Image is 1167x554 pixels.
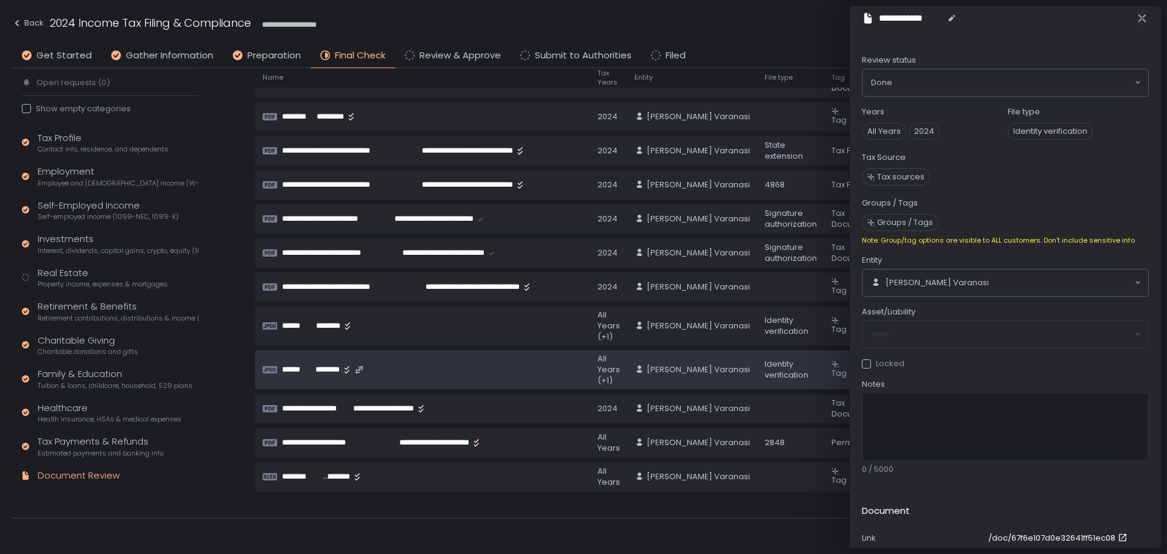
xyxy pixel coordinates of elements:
[38,367,193,390] div: Family & Education
[862,464,1149,475] div: 0 / 5000
[12,16,44,30] div: Back
[647,437,750,448] span: [PERSON_NAME] Varanasi
[247,49,301,63] span: Preparation
[877,217,933,228] span: Groups / Tags
[38,381,193,390] span: Tuition & loans, childcare, household, 529 plans
[38,347,138,356] span: Charitable donations and gifts
[38,401,182,424] div: Healthcare
[886,277,989,288] span: [PERSON_NAME] Varanasi
[909,123,940,140] span: 2024
[831,367,847,379] span: Tag
[38,179,199,188] span: Employee and [DEMOGRAPHIC_DATA] income (W-2s)
[38,280,168,289] span: Property income, expenses & mortgages
[862,198,918,209] label: Groups / Tags
[862,123,906,140] span: All Years
[50,15,251,31] h1: 2024 Income Tax Filing & Compliance
[862,306,915,317] span: Asset/Liability
[862,533,983,544] div: Link
[36,49,92,63] span: Get Started
[831,474,847,486] span: Tag
[831,324,847,335] span: Tag
[335,49,385,63] span: Final Check
[647,282,750,293] span: [PERSON_NAME] Varanasi
[647,403,750,414] span: [PERSON_NAME] Varanasi
[38,131,168,154] div: Tax Profile
[647,364,750,375] span: [PERSON_NAME] Varanasi
[36,77,110,88] span: Open requests (0)
[831,73,845,82] span: Tag
[877,171,924,182] span: Tax sources
[862,269,1148,296] div: Search for option
[647,179,750,190] span: [PERSON_NAME] Varanasi
[647,320,750,331] span: [PERSON_NAME] Varanasi
[38,314,199,323] span: Retirement contributions, distributions & income (1099-R, 5498)
[263,73,283,82] span: Name
[831,285,847,296] span: Tag
[38,469,120,483] div: Document Review
[38,415,182,424] span: Health insurance, HSAs & medical expenses
[38,449,164,458] span: Estimated payments and banking info
[38,435,164,458] div: Tax Payments & Refunds
[862,236,1149,245] div: Note: Group/tag options are visible to ALL customers. Don't include sensitive info
[635,73,653,82] span: Entity
[535,49,632,63] span: Submit to Authorities
[765,73,793,82] span: File type
[38,266,168,289] div: Real Estate
[1008,123,1093,140] span: Identity verification
[38,145,168,154] span: Contact info, residence, and dependents
[38,212,179,221] span: Self-employed income (1099-NEC, 1099-K)
[647,213,750,224] span: [PERSON_NAME] Varanasi
[862,55,916,66] span: Review status
[647,248,750,258] span: [PERSON_NAME] Varanasi
[862,106,884,117] label: Years
[1008,106,1040,117] label: File type
[38,232,199,255] div: Investments
[988,533,1130,544] a: /doc/67f6e107d0e32641ff51ec08
[862,152,906,163] label: Tax Source
[862,504,910,518] h2: Document
[597,69,620,87] span: Tax Years
[126,49,213,63] span: Gather Information
[12,15,44,35] button: Back
[871,77,892,89] span: Done
[647,471,750,482] span: [PERSON_NAME] Varanasi
[862,255,882,266] span: Entity
[831,114,847,126] span: Tag
[38,246,199,255] span: Interest, dividends, capital gains, crypto, equity (1099s, K-1s)
[38,300,199,323] div: Retirement & Benefits
[862,69,1148,96] div: Search for option
[892,77,1134,89] input: Search for option
[666,49,686,63] span: Filed
[862,379,885,390] span: Notes
[989,277,1134,289] input: Search for option
[38,199,179,222] div: Self-Employed Income
[38,165,199,188] div: Employment
[647,145,750,156] span: [PERSON_NAME] Varanasi
[38,334,138,357] div: Charitable Giving
[419,49,501,63] span: Review & Approve
[647,111,750,122] span: [PERSON_NAME] Varanasi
